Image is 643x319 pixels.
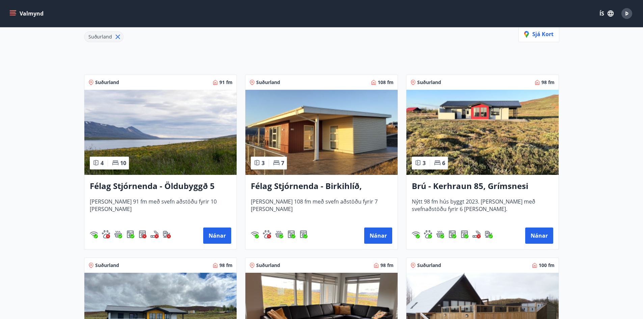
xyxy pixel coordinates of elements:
div: Gæludýr [424,230,432,238]
div: Heitur pottur [114,230,122,238]
button: Nánar [525,228,553,244]
span: Þ [625,10,628,17]
div: Þráðlaust net [251,230,259,238]
span: 98 fm [380,262,394,269]
img: h89QDIuHlAdpqTriuIvuEWkTH976fOgBEOOeu1mi.svg [275,230,283,238]
img: Paella dish [406,90,559,175]
button: Nánar [203,228,231,244]
img: nH7E6Gw2rvWFb8XaSdRp44dhkQaj4PJkOoRYItBQ.svg [163,230,171,238]
h3: Félag Stjórnenda - Öldubyggð 5 [90,180,231,192]
button: Sjá kort [518,26,559,42]
button: ÍS [596,7,617,20]
span: 3 [423,159,426,167]
div: Gæludýr [102,230,110,238]
img: nH7E6Gw2rvWFb8XaSdRp44dhkQaj4PJkOoRYItBQ.svg [485,230,493,238]
span: Suðurland [417,262,441,269]
img: pxcaIm5dSOV3FS4whs1soiYWTwFQvksT25a9J10C.svg [263,230,271,238]
img: HJRyFFsYp6qjeUYhR4dAD8CaCEsnIFYZ05miwXoh.svg [412,230,420,238]
div: Reykingar / Vape [473,230,481,238]
div: Hleðslustöð fyrir rafbíla [163,230,171,238]
span: Suðurland [95,79,119,86]
div: Reykingar / Vape [151,230,159,238]
span: 7 [281,159,284,167]
span: 91 fm [219,79,233,86]
img: hddCLTAnxqFUMr1fxmbGG8zWilo2syolR0f9UjPn.svg [138,230,146,238]
span: Suðurland [256,262,280,269]
span: 3 [262,159,265,167]
span: Suðurland [256,79,280,86]
div: Þurrkari [299,230,307,238]
button: Þ [619,5,635,22]
img: Dl16BY4EX9PAW649lg1C3oBuIaAsR6QVDQBO2cTm.svg [287,230,295,238]
div: Þvottavél [448,230,456,238]
h3: Brú - Kerhraun 85, Grímsnesi (rautt hús) (gæludýr velkomin) [412,180,553,192]
div: Suðurland [84,31,124,42]
div: Gæludýr [263,230,271,238]
div: Þurrkari [460,230,468,238]
span: 108 fm [378,79,394,86]
img: hddCLTAnxqFUMr1fxmbGG8zWilo2syolR0f9UjPn.svg [460,230,468,238]
span: Suðurland [95,262,119,269]
img: pxcaIm5dSOV3FS4whs1soiYWTwFQvksT25a9J10C.svg [424,230,432,238]
button: menu [8,7,46,20]
div: Hleðslustöð fyrir rafbíla [485,230,493,238]
div: Þvottavél [126,230,134,238]
img: pxcaIm5dSOV3FS4whs1soiYWTwFQvksT25a9J10C.svg [102,230,110,238]
img: Dl16BY4EX9PAW649lg1C3oBuIaAsR6QVDQBO2cTm.svg [126,230,134,238]
div: Þráðlaust net [412,230,420,238]
img: QNIUl6Cv9L9rHgMXwuzGLuiJOj7RKqxk9mBFPqjq.svg [151,230,159,238]
img: HJRyFFsYp6qjeUYhR4dAD8CaCEsnIFYZ05miwXoh.svg [251,230,259,238]
h3: Félag Stjórnenda - Birkihlíð, [GEOGRAPHIC_DATA] [251,180,392,192]
img: QNIUl6Cv9L9rHgMXwuzGLuiJOj7RKqxk9mBFPqjq.svg [473,230,481,238]
div: Heitur pottur [275,230,283,238]
div: Heitur pottur [436,230,444,238]
div: Þráðlaust net [90,230,98,238]
span: 10 [120,159,126,167]
img: h89QDIuHlAdpqTriuIvuEWkTH976fOgBEOOeu1mi.svg [436,230,444,238]
span: [PERSON_NAME] 91 fm með svefn aðstöðu fyrir 10 [PERSON_NAME] [90,198,231,220]
span: 6 [442,159,445,167]
span: Suðurland [417,79,441,86]
span: [PERSON_NAME] 108 fm með svefn aðstöðu fyrir 7 [PERSON_NAME] [251,198,392,220]
span: Suðurland [88,33,112,40]
img: Paella dish [245,90,398,175]
span: 98 fm [219,262,233,269]
img: Paella dish [84,90,237,175]
span: 4 [101,159,104,167]
img: h89QDIuHlAdpqTriuIvuEWkTH976fOgBEOOeu1mi.svg [114,230,122,238]
span: Nýtt 98 fm hús byggt 2023. [PERSON_NAME] með svefnaðstöðu fyrir 6 [PERSON_NAME]. [412,198,553,220]
span: 100 fm [539,262,555,269]
div: Þurrkari [138,230,146,238]
img: HJRyFFsYp6qjeUYhR4dAD8CaCEsnIFYZ05miwXoh.svg [90,230,98,238]
div: Þvottavél [287,230,295,238]
span: Sjá kort [524,30,554,38]
img: Dl16BY4EX9PAW649lg1C3oBuIaAsR6QVDQBO2cTm.svg [448,230,456,238]
button: Nánar [364,228,392,244]
img: hddCLTAnxqFUMr1fxmbGG8zWilo2syolR0f9UjPn.svg [299,230,307,238]
span: 98 fm [541,79,555,86]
